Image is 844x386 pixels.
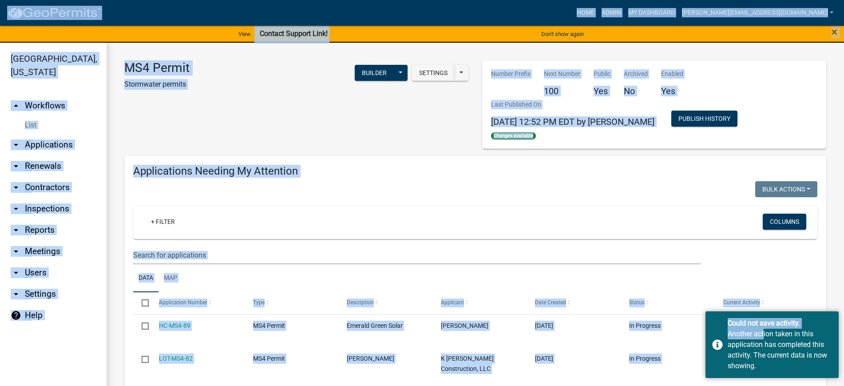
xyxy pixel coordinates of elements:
i: arrow_drop_down [11,182,21,193]
button: Close [832,27,837,37]
i: arrow_drop_down [11,203,21,214]
datatable-header-cell: Status [621,292,715,314]
button: Settings [412,65,455,81]
p: Stormwater permits [124,79,190,90]
span: Emerald Green Solar [347,322,403,329]
button: Columns [763,214,806,230]
div: Another action taken in this application has completed this activity. The current data is now sho... [728,329,832,371]
button: Don't show again [538,27,587,41]
i: arrow_drop_down [11,161,21,171]
datatable-header-cell: Select [133,292,150,314]
span: In Progress [629,322,661,329]
span: Jordan Daniel [441,322,488,329]
span: Description [347,299,374,306]
span: MS4 Permit [253,355,285,362]
datatable-header-cell: Date Created [527,292,621,314]
i: arrow_drop_up [11,100,21,111]
span: MS4 Permit [253,322,285,329]
h4: Applications Needing My Attention [133,165,817,178]
span: Applicant [441,299,464,306]
button: Publish History [671,111,737,127]
a: View [235,27,254,41]
span: × [832,26,837,38]
h5: No [624,86,648,96]
datatable-header-cell: Application Number [150,292,244,314]
div: Could not save activity. [728,318,832,329]
button: Bulk Actions [755,181,817,197]
a: Admin [598,4,625,21]
a: My Dashboard [625,4,678,21]
span: [DATE] 12:52 PM EDT by [PERSON_NAME] [491,116,654,127]
h5: Yes [661,86,683,96]
strong: Contact Support Link! [260,29,328,38]
span: Type [253,299,265,306]
i: arrow_drop_down [11,246,21,257]
a: Map [158,264,182,293]
span: In Progress [629,355,661,362]
p: Last Published On [491,100,654,109]
datatable-header-cell: Current Activity [715,292,809,314]
p: Enabled [661,69,683,79]
p: Number Prefix [491,69,531,79]
input: Search for applications [133,246,701,264]
span: K Graber Construction, LLC [441,355,494,372]
span: Application Number [159,299,207,306]
i: help [11,310,21,321]
span: Current Activity [723,299,760,306]
datatable-header-cell: Description [338,292,432,314]
h5: 100 [544,86,580,96]
a: LOT-MS4-82 [159,355,193,362]
p: Archived [624,69,648,79]
a: + Filter [144,214,182,230]
i: arrow_drop_down [11,225,21,235]
a: [PERSON_NAME][EMAIL_ADDRESS][DOMAIN_NAME] [678,4,837,21]
datatable-header-cell: Type [244,292,338,314]
h5: Yes [594,86,610,96]
i: arrow_drop_down [11,267,21,278]
span: Date Created [535,299,566,306]
i: arrow_drop_down [11,289,21,299]
datatable-header-cell: Applicant [432,292,527,314]
a: HC-MS4-89 [159,322,190,329]
span: 04/25/2025 [535,355,553,362]
i: arrow_drop_down [11,139,21,150]
wm-modal-confirm: Workflow Publish History [671,115,737,123]
p: Public [594,69,610,79]
h3: MS4 Permit [124,60,190,76]
a: Home [573,4,598,21]
a: Data [133,264,158,293]
span: 06/18/2025 [535,322,553,329]
span: derek br [347,355,394,362]
span: Changes available [491,132,536,139]
button: Builder [355,65,394,81]
span: Status [629,299,645,306]
p: Next Number [544,69,580,79]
